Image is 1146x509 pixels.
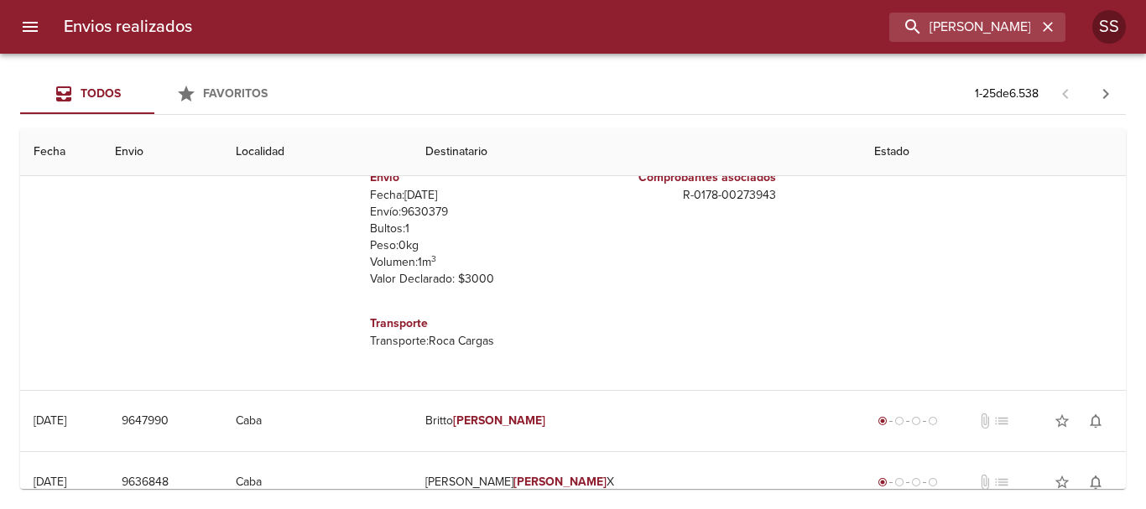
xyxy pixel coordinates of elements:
[370,314,566,333] h6: Transporte
[894,416,904,426] span: radio_button_unchecked
[10,7,50,47] button: menu
[874,413,941,429] div: Generado
[1054,413,1070,429] span: star_border
[370,254,566,271] p: Volumen: 1 m
[370,169,566,187] h6: Envio
[977,413,993,429] span: No tiene documentos adjuntos
[1045,465,1079,499] button: Agregar a favoritos
[889,13,1037,42] input: buscar
[928,416,938,426] span: radio_button_unchecked
[412,128,862,176] th: Destinatario
[1054,474,1070,491] span: star_border
[513,475,607,489] em: [PERSON_NAME]
[81,86,121,101] span: Todos
[222,391,412,451] td: Caba
[34,413,66,428] div: [DATE]
[1087,413,1104,429] span: notifications_none
[370,333,566,350] p: Transporte: Roca Cargas
[20,128,102,176] th: Fecha
[222,128,412,176] th: Localidad
[64,13,192,40] h6: Envios realizados
[115,467,175,498] button: 9636848
[878,416,888,426] span: radio_button_checked
[1045,85,1086,101] span: Pagina anterior
[993,413,1010,429] span: No tiene pedido asociado
[878,477,888,487] span: radio_button_checked
[453,413,546,428] em: [PERSON_NAME]
[977,474,993,491] span: No tiene documentos adjuntos
[1087,474,1104,491] span: notifications_none
[580,187,776,204] p: R - 0178 - 00273943
[874,474,941,491] div: Generado
[1079,404,1112,438] button: Activar notificaciones
[412,391,862,451] td: Britto
[911,477,921,487] span: radio_button_unchecked
[894,477,904,487] span: radio_button_unchecked
[20,74,289,114] div: Tabs Envios
[1079,465,1112,499] button: Activar notificaciones
[580,169,776,187] h6: Comprobantes asociados
[370,237,566,254] p: Peso: 0 kg
[861,128,1126,176] th: Estado
[122,411,169,432] span: 9647990
[911,416,921,426] span: radio_button_unchecked
[122,472,169,493] span: 9636848
[1086,74,1126,114] span: Pagina siguiente
[34,475,66,489] div: [DATE]
[993,474,1010,491] span: No tiene pedido asociado
[1045,404,1079,438] button: Agregar a favoritos
[370,187,566,204] p: Fecha: [DATE]
[370,271,566,288] p: Valor Declarado: $ 3000
[102,128,222,176] th: Envio
[928,477,938,487] span: radio_button_unchecked
[431,253,436,264] sup: 3
[370,204,566,221] p: Envío: 9630379
[370,221,566,237] p: Bultos: 1
[975,86,1039,102] p: 1 - 25 de 6.538
[115,406,175,437] button: 9647990
[1092,10,1126,44] div: Abrir información de usuario
[203,86,268,101] span: Favoritos
[1092,10,1126,44] div: SS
